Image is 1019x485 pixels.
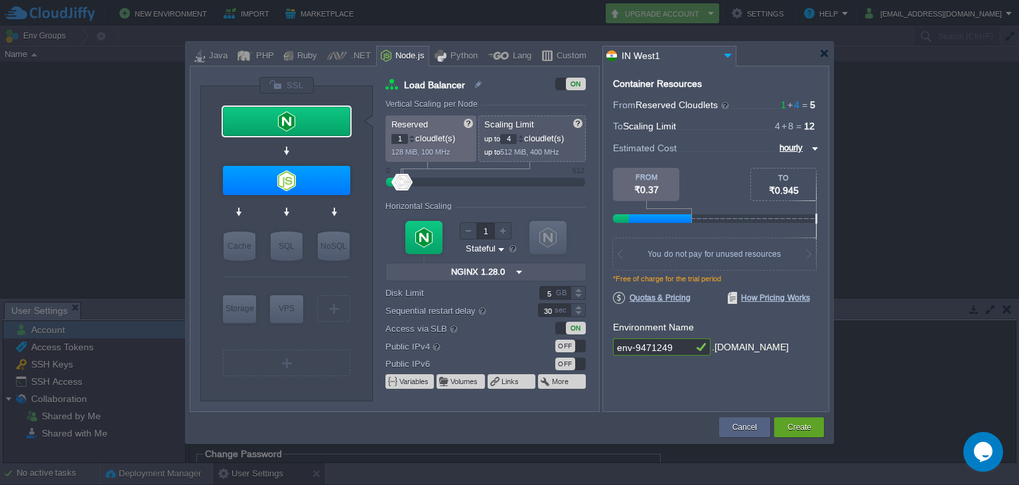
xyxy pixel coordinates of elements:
div: .[DOMAIN_NAME] [712,338,789,356]
label: Disk Limit [385,286,520,300]
span: Estimated Cost [613,141,677,155]
span: 8 [780,121,793,131]
label: Sequential restart delay [385,303,520,318]
button: Variables [399,376,430,387]
div: Python [446,46,478,66]
div: PHP [252,46,274,66]
div: Elastic VPS [270,295,303,323]
span: 512 MiB, 400 MHz [500,148,559,156]
span: ₹0.37 [634,184,659,195]
span: = [799,100,810,110]
label: Public IPv6 [385,357,520,371]
div: Application Servers [223,166,350,195]
div: NoSQL Databases [318,232,350,261]
div: Load Balancer [223,107,350,136]
span: Reserved Cloudlets [636,100,730,110]
span: Scaling Limit [623,121,676,131]
div: OFF [555,358,575,370]
div: OFF [555,340,575,352]
span: = [793,121,804,131]
span: 5 [810,100,815,110]
span: Reserved [391,119,428,129]
button: More [552,376,570,387]
div: GB [556,287,569,299]
div: NoSQL [318,232,350,261]
span: 4 [775,121,780,131]
div: Node.js [391,46,425,66]
div: Java [205,46,228,66]
span: 128 MiB, 100 MHz [391,148,450,156]
div: 512 [573,167,584,174]
div: Cache [224,232,255,261]
span: From [613,100,636,110]
span: + [780,121,788,131]
button: Cancel [732,421,757,434]
div: VPS [270,295,303,322]
div: Create New Layer [317,295,350,322]
div: Storage Containers [223,295,256,323]
span: up to [484,135,500,143]
span: Scaling Limit [484,119,534,129]
div: Create New Layer [223,350,350,376]
div: Storage [223,295,256,322]
div: ON [566,78,586,90]
iframe: chat widget [963,432,1006,472]
div: Ruby [293,46,317,66]
div: FROM [613,173,679,181]
span: 12 [804,121,815,131]
button: Links [502,376,520,387]
button: Volumes [450,376,479,387]
label: Public IPv4 [385,339,520,354]
label: Environment Name [613,322,694,332]
div: Container Resources [613,79,702,89]
div: ON [566,322,586,334]
div: Lang [509,46,531,66]
div: Custom [553,46,586,66]
div: 0 [386,167,390,174]
span: ₹0.945 [769,185,799,196]
div: Vertical Scaling per Node [385,100,481,109]
span: + [786,100,794,110]
span: To [613,121,623,131]
div: .NET [347,46,371,66]
span: Quotas & Pricing [613,292,691,304]
div: SQL [271,232,303,261]
div: TO [751,174,816,182]
span: 4 [786,100,799,110]
div: Horizontal Scaling [385,202,455,211]
div: sec [555,304,569,316]
p: cloudlet(s) [484,130,581,144]
p: cloudlet(s) [391,130,472,144]
button: Create [787,421,811,434]
label: Access via SLB [385,321,520,336]
span: How Pricing Works [728,292,810,304]
div: *Free of charge for the trial period [613,275,819,292]
span: up to [484,148,500,156]
span: 1 [781,100,786,110]
div: SQL Databases [271,232,303,261]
